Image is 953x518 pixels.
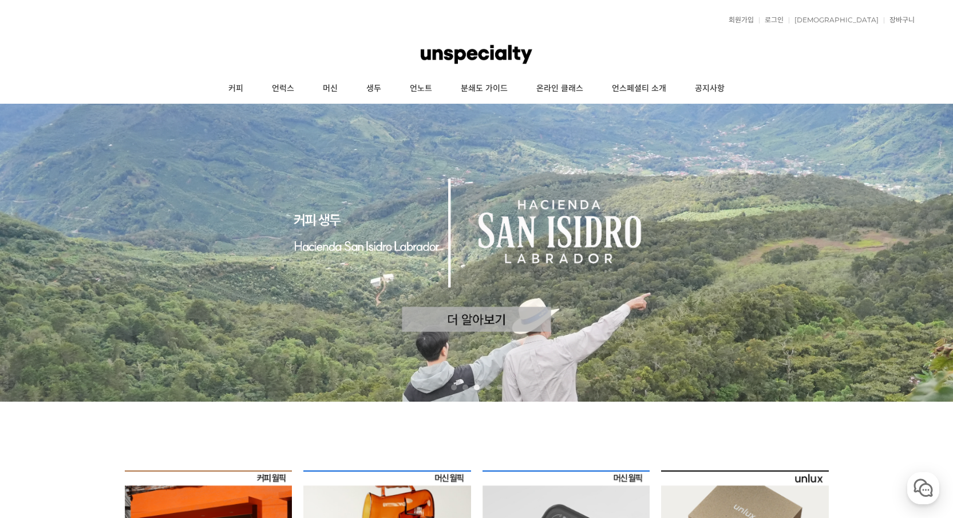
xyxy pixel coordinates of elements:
[309,74,352,103] a: 머신
[598,74,681,103] a: 언스페셜티 소개
[723,17,754,23] a: 회원가입
[446,74,522,103] a: 분쇄도 가이드
[681,74,739,103] a: 공지사항
[789,17,879,23] a: [DEMOGRAPHIC_DATA]
[522,74,598,103] a: 온라인 클래스
[258,74,309,103] a: 언럭스
[497,384,503,390] a: 5
[421,37,532,72] img: 언스페셜티 몰
[759,17,784,23] a: 로그인
[214,74,258,103] a: 커피
[462,384,468,390] a: 2
[884,17,915,23] a: 장바구니
[352,74,396,103] a: 생두
[451,384,457,390] a: 1
[396,74,446,103] a: 언노트
[474,384,480,390] a: 3
[485,384,491,390] a: 4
